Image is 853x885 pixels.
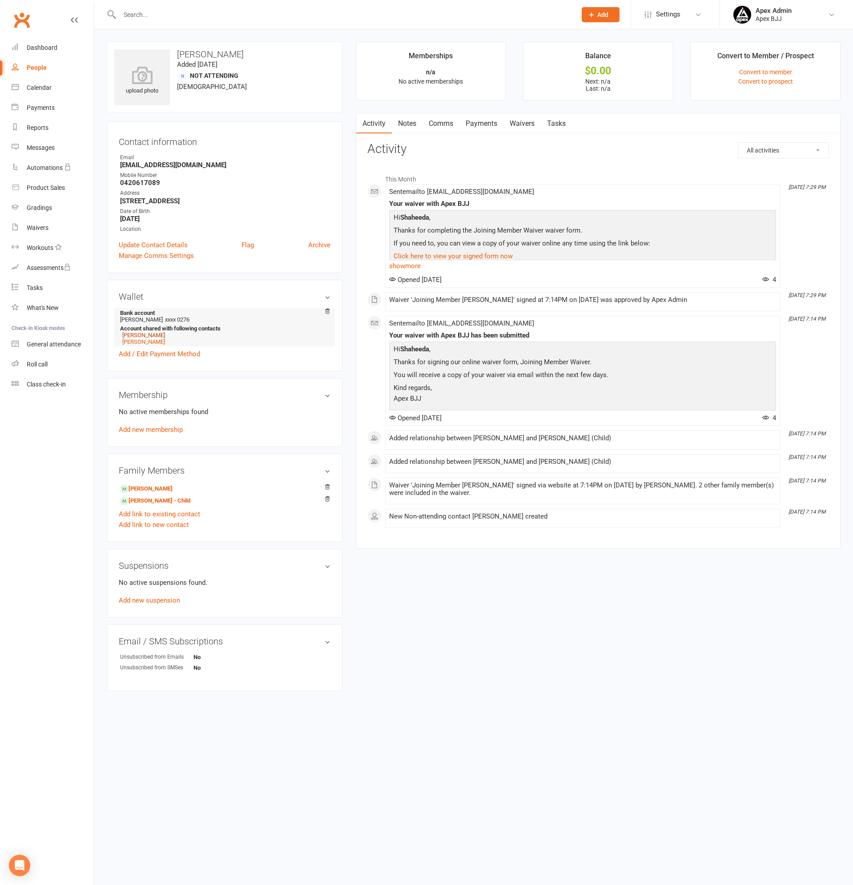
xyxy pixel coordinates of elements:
strong: Shaheeda [400,213,429,221]
a: Automations [12,158,94,178]
strong: [DATE] [120,215,330,223]
div: Calendar [27,84,52,91]
a: Tasks [541,113,572,134]
li: [PERSON_NAME] [119,308,330,346]
a: Add link to new contact [119,519,189,530]
a: What's New [12,298,94,318]
a: [PERSON_NAME] [122,332,165,338]
i: [DATE] 7:14 PM [789,509,825,515]
p: No active memberships found [119,406,330,417]
a: Waivers [12,218,94,238]
a: Calendar [12,78,94,98]
a: show more [389,260,776,272]
strong: No [193,654,245,660]
div: Workouts [27,244,53,251]
span: Add [597,11,608,18]
span: Not Attending [190,72,238,79]
strong: n/a [426,68,435,76]
div: People [27,64,47,71]
div: Apex BJJ [756,15,792,23]
a: Convert to prospect [738,78,793,85]
p: Hi , [391,212,774,225]
span: 4 [762,276,776,284]
a: People [12,58,94,78]
div: Apex Admin [756,7,792,15]
a: Gradings [12,198,94,218]
div: $0.00 [531,66,665,76]
a: Payments [459,113,503,134]
p: Thanks for signing our online waiver form, Joining Member Waiver. [391,357,774,370]
strong: Account shared with following contacts [120,325,326,332]
i: [DATE] 7:14 PM [789,454,825,460]
div: Address [120,189,330,197]
h3: Email / SMS Subscriptions [119,636,330,646]
a: Convert to member [739,68,792,76]
li: This Month [367,170,829,184]
input: Search... [117,8,570,21]
h3: Suspensions [119,561,330,571]
a: Payments [12,98,94,118]
i: [DATE] 7:14 PM [789,430,825,437]
a: Roll call [12,354,94,374]
div: Mobile Number [120,171,330,180]
div: Class check-in [27,381,66,388]
a: Assessments [12,258,94,278]
a: Manage Comms Settings [119,250,194,261]
h3: Activity [367,142,829,156]
a: Add / Edit Payment Method [119,349,200,359]
strong: Bank account [120,310,326,316]
p: Next: n/a Last: n/a [531,78,665,92]
button: Add [582,7,620,22]
a: Dashboard [12,38,94,58]
a: Update Contact Details [119,240,188,250]
div: Unsubscribed from SMSes [120,664,193,672]
a: Flag [241,240,254,250]
div: Product Sales [27,184,65,191]
a: Comms [422,113,459,134]
a: Notes [392,113,422,134]
a: [PERSON_NAME] [122,338,165,345]
a: Class kiosk mode [12,374,94,394]
div: Waiver 'Joining Member [PERSON_NAME]' signed at 7:14PM on [DATE] was approved by Apex Admin [389,296,776,304]
img: thumb_image1745496852.png [733,6,751,24]
div: Waiver 'Joining Member [PERSON_NAME]' signed via website at 7:14PM on [DATE] by [PERSON_NAME]. 2 ... [389,482,776,497]
div: New Non-attending contact [PERSON_NAME] created [389,513,776,520]
h3: Contact information [119,133,330,147]
p: You will receive a copy of your waiver via email within the next few days. [391,370,774,382]
div: Messages [27,144,55,151]
div: Dashboard [27,44,57,51]
a: [PERSON_NAME] [120,484,173,494]
div: Location [120,225,330,233]
div: Unsubscribed from Emails [120,653,193,661]
div: Payments [27,104,55,111]
a: Activity [356,113,392,134]
span: Sent email to [EMAIL_ADDRESS][DOMAIN_NAME] [389,319,534,327]
span: Settings [656,4,680,24]
div: upload photo [114,66,170,96]
h3: Family Members [119,466,330,475]
a: Add new suspension [119,596,180,604]
strong: No [193,664,245,671]
div: Added relationship between [PERSON_NAME] and [PERSON_NAME] (Child) [389,458,776,466]
h3: Membership [119,390,330,400]
div: Balance [585,50,611,66]
a: Add link to existing contact [119,509,200,519]
a: Messages [12,138,94,158]
span: Sent email to [EMAIL_ADDRESS][DOMAIN_NAME] [389,188,534,196]
a: Click here to view your signed form now [394,252,513,260]
div: Memberships [409,50,453,66]
span: [DEMOGRAPHIC_DATA] [177,83,247,91]
a: Tasks [12,278,94,298]
a: Archive [308,240,330,250]
i: [DATE] 7:29 PM [789,184,825,190]
div: What's New [27,304,59,311]
a: Reports [12,118,94,138]
div: Gradings [27,204,52,211]
strong: 0420617089 [120,179,330,187]
p: Kind regards, Apex BJJ [391,382,774,406]
a: Workouts [12,238,94,258]
a: Clubworx [11,9,33,31]
strong: [STREET_ADDRESS] [120,197,330,205]
i: [DATE] 7:14 PM [789,478,825,484]
div: Automations [27,164,63,171]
